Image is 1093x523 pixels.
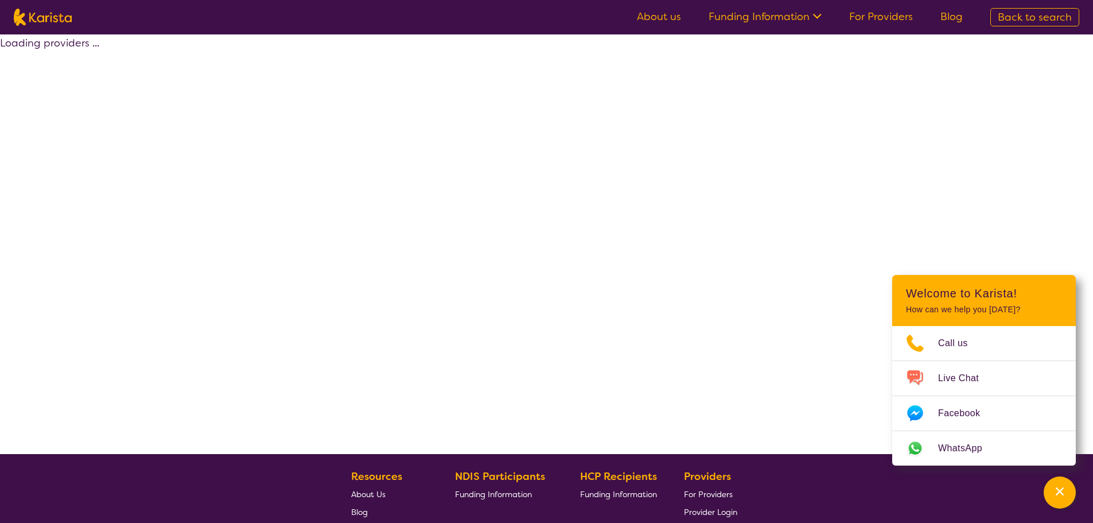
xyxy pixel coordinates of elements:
[709,10,822,24] a: Funding Information
[637,10,681,24] a: About us
[892,431,1076,466] a: Web link opens in a new tab.
[849,10,913,24] a: For Providers
[892,275,1076,466] div: Channel Menu
[1044,476,1076,509] button: Channel Menu
[684,485,737,503] a: For Providers
[351,470,402,483] b: Resources
[938,370,993,387] span: Live Chat
[684,503,737,521] a: Provider Login
[580,485,657,503] a: Funding Information
[580,470,657,483] b: HCP Recipients
[940,10,963,24] a: Blog
[938,335,982,352] span: Call us
[938,405,994,422] span: Facebook
[351,507,368,517] span: Blog
[455,485,554,503] a: Funding Information
[351,485,428,503] a: About Us
[14,9,72,26] img: Karista logo
[351,489,386,499] span: About Us
[684,507,737,517] span: Provider Login
[990,8,1079,26] a: Back to search
[684,470,731,483] b: Providers
[938,440,996,457] span: WhatsApp
[684,489,733,499] span: For Providers
[906,305,1062,315] p: How can we help you [DATE]?
[455,470,545,483] b: NDIS Participants
[998,10,1072,24] span: Back to search
[351,503,428,521] a: Blog
[455,489,532,499] span: Funding Information
[906,286,1062,300] h2: Welcome to Karista!
[892,326,1076,466] ul: Choose channel
[580,489,657,499] span: Funding Information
